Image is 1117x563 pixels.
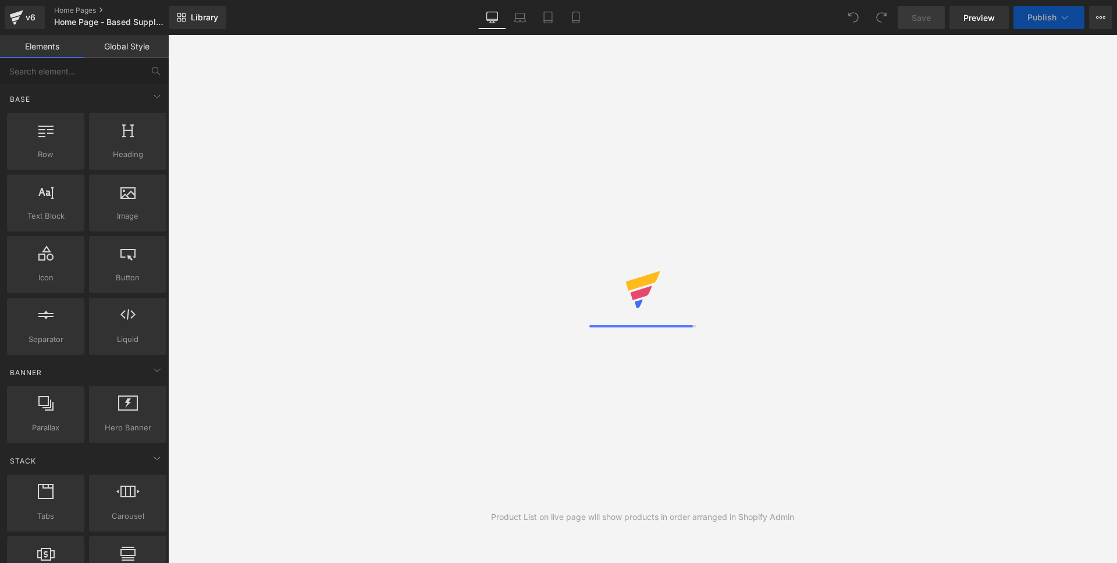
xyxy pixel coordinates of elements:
span: Image [93,210,163,222]
span: Heading [93,148,163,161]
span: Home Page - Based Supplements [54,17,166,27]
span: Banner [9,367,43,378]
span: Liquid [93,333,163,345]
span: Icon [10,272,81,284]
button: Redo [870,6,893,29]
span: Carousel [93,510,163,522]
a: Global Style [84,35,169,58]
a: New Library [169,6,226,29]
span: Text Block [10,210,81,222]
span: Base [9,94,31,105]
button: Publish [1013,6,1084,29]
span: Library [191,12,218,23]
button: More [1089,6,1112,29]
span: Separator [10,333,81,345]
span: Parallax [10,422,81,434]
a: Laptop [506,6,534,29]
a: Preview [949,6,1009,29]
a: Mobile [562,6,590,29]
button: Undo [842,6,865,29]
a: Home Pages [54,6,188,15]
a: Desktop [478,6,506,29]
a: v6 [5,6,45,29]
span: Save [912,12,931,24]
span: Row [10,148,81,161]
div: Product List on live page will show products in order arranged in Shopify Admin [491,511,794,523]
a: Tablet [534,6,562,29]
span: Hero Banner [93,422,163,434]
span: Publish [1027,13,1056,22]
span: Button [93,272,163,284]
span: Tabs [10,510,81,522]
span: Stack [9,455,37,466]
div: v6 [23,10,38,25]
span: Preview [963,12,995,24]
